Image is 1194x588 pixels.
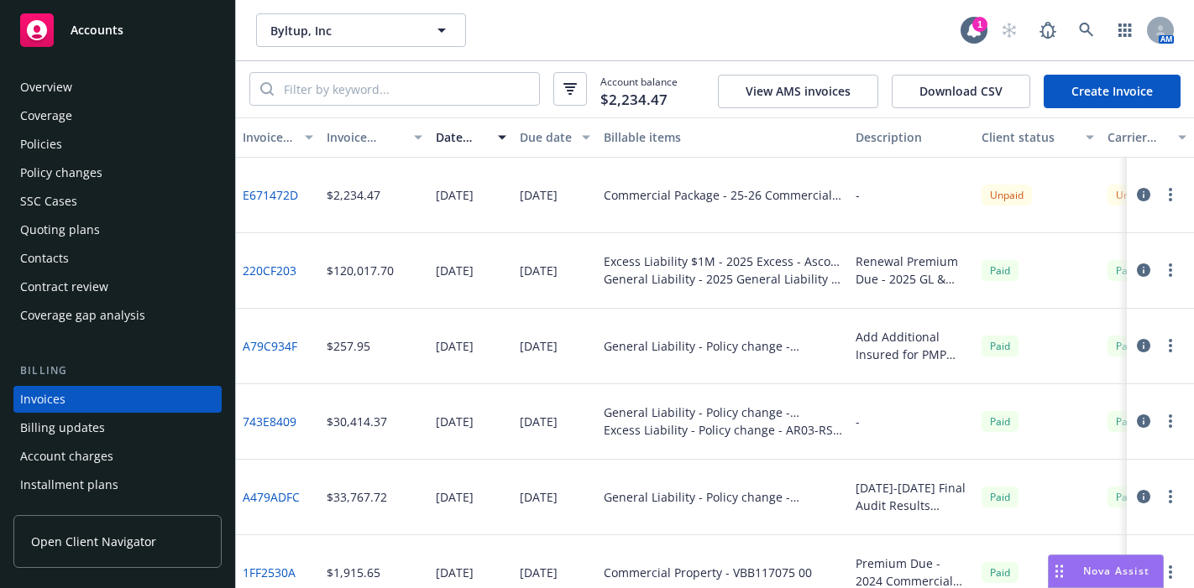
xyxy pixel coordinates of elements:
[849,117,975,158] button: Description
[604,252,842,270] div: Excess Liability $1M - 2025 Excess - Ascot Group - ESXS251000472601
[1108,260,1144,281] div: Paid
[604,337,842,355] div: General Liability - Policy change - AR01RS240429402
[20,74,72,101] div: Overview
[436,128,488,146] div: Date issued
[243,262,296,279] a: 220CF203
[20,414,105,441] div: Billing updates
[236,117,320,158] button: Invoice ID
[13,102,222,129] a: Coverage
[31,533,156,550] span: Open Client Navigator
[20,443,113,470] div: Account charges
[20,386,65,413] div: Invoices
[520,488,558,506] div: [DATE]
[1108,411,1144,432] div: Paid
[20,131,62,158] div: Policies
[604,421,842,439] div: Excess Liability - Policy change - AR03-RS-2400165-00
[982,336,1019,356] div: Paid
[429,117,513,158] button: Date issued
[436,186,474,204] div: [DATE]
[856,479,968,514] div: [DATE]-[DATE] Final Audit Results Additional Premium $33,767.72
[892,75,1030,108] button: Download CSV
[604,270,842,288] div: General Liability - 2025 General Liability - Ascot Group - ESGL251000472501
[243,488,300,506] a: A479ADFC
[320,117,429,158] button: Invoice amount
[260,82,274,96] svg: Search
[20,188,77,215] div: SSC Cases
[1070,13,1103,47] a: Search
[13,216,222,243] a: Quoting plans
[243,186,298,204] a: E671472D
[13,386,222,413] a: Invoices
[972,17,987,32] div: 1
[604,128,842,146] div: Billable items
[982,411,1019,432] div: Paid
[1108,487,1144,507] span: Paid
[436,262,474,279] div: [DATE]
[982,562,1019,583] span: Paid
[982,185,1032,206] div: Unpaid
[1108,13,1142,47] a: Switch app
[856,128,968,146] div: Description
[20,273,108,300] div: Contract review
[520,413,558,430] div: [DATE]
[20,245,69,272] div: Contacts
[13,302,222,329] a: Coverage gap analysis
[13,414,222,441] a: Billing updates
[13,362,222,379] div: Billing
[243,128,295,146] div: Invoice ID
[604,186,842,204] div: Commercial Package - 25-26 Commercial Package - VBB182006
[274,73,539,105] input: Filter by keyword...
[992,13,1026,47] a: Start snowing
[327,262,394,279] div: $120,017.70
[436,337,474,355] div: [DATE]
[13,188,222,215] a: SSC Cases
[597,117,849,158] button: Billable items
[520,564,558,581] div: [DATE]
[1108,336,1144,356] div: Paid
[327,564,380,581] div: $1,915.65
[1101,117,1193,158] button: Carrier status
[243,564,296,581] a: 1FF2530A
[604,564,812,581] div: Commercial Property - VBB117075 00
[513,117,597,158] button: Due date
[13,7,222,54] a: Accounts
[718,75,878,108] button: View AMS invoices
[600,89,668,111] span: $2,234.47
[20,216,100,243] div: Quoting plans
[520,128,572,146] div: Due date
[270,22,416,39] span: Byltup, Inc
[1108,128,1168,146] div: Carrier status
[256,13,466,47] button: Byltup, Inc
[600,75,678,104] span: Account balance
[20,302,145,329] div: Coverage gap analysis
[13,471,222,498] a: Installment plans
[982,487,1019,507] div: Paid
[520,186,558,204] div: [DATE]
[520,337,558,355] div: [DATE]
[436,488,474,506] div: [DATE]
[1083,564,1149,578] span: Nova Assist
[982,128,1076,146] div: Client status
[13,74,222,101] a: Overview
[1048,554,1164,588] button: Nova Assist
[243,413,296,430] a: 743E8409
[982,260,1019,281] div: Paid
[1049,555,1070,587] div: Drag to move
[604,403,842,421] div: General Liability - Policy change - AR01RS240429402
[243,337,297,355] a: A79C934F
[856,252,968,288] div: Renewal Premium Due - 2025 GL & Excess Liability - Newfront Insurance
[71,23,123,37] span: Accounts
[13,273,222,300] a: Contract review
[20,102,72,129] div: Coverage
[13,245,222,272] a: Contacts
[1108,185,1158,206] div: Unpaid
[13,131,222,158] a: Policies
[436,564,474,581] div: [DATE]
